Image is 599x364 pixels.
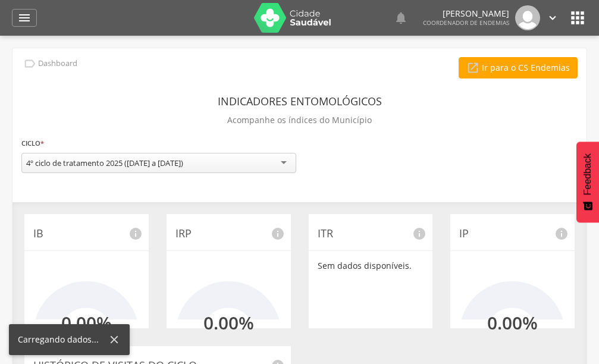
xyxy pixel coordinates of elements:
p: Dashboard [38,59,77,68]
i: info [554,227,569,241]
i:  [17,11,32,25]
header: Indicadores Entomológicos [218,90,382,112]
h2: 0.00% [61,313,112,332]
p: Sem dados disponíveis. [318,260,424,272]
p: [PERSON_NAME] [423,10,509,18]
a: Ir para o CS Endemias [459,57,578,79]
a:  [394,5,408,30]
button: Feedback - Mostrar pesquisa [576,142,599,222]
p: ITR [318,226,424,241]
i:  [546,11,559,24]
h2: 0.00% [487,313,538,332]
a:  [546,5,559,30]
i: info [412,227,426,241]
i:  [568,8,587,27]
label: Ciclo [21,137,44,150]
p: Acompanhe os índices do Município [227,112,372,128]
div: Carregando dados... [18,334,108,346]
i:  [466,61,479,74]
a:  [12,9,37,27]
span: Coordenador de Endemias [423,18,509,27]
span: Feedback [582,153,593,195]
i: info [271,227,285,241]
p: IRP [175,226,282,241]
i:  [394,11,408,25]
i: info [128,227,143,241]
h2: 0.00% [203,313,254,332]
p: IP [459,226,566,241]
p: IB [33,226,140,241]
i:  [23,57,36,70]
div: 4º ciclo de tratamento 2025 ([DATE] a [DATE]) [26,158,183,168]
